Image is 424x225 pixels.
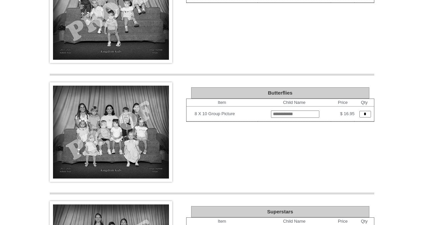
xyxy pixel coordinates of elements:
th: Price [331,99,354,107]
th: Qty [354,99,374,107]
img: Butterflies [50,82,172,182]
td: $ 16.95 [331,107,354,121]
div: Superstars [191,206,369,217]
td: 8 X 10 Group Picture [195,109,258,119]
th: Child Name [258,99,331,107]
div: Butterflies [191,87,369,99]
th: Item [186,99,258,107]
